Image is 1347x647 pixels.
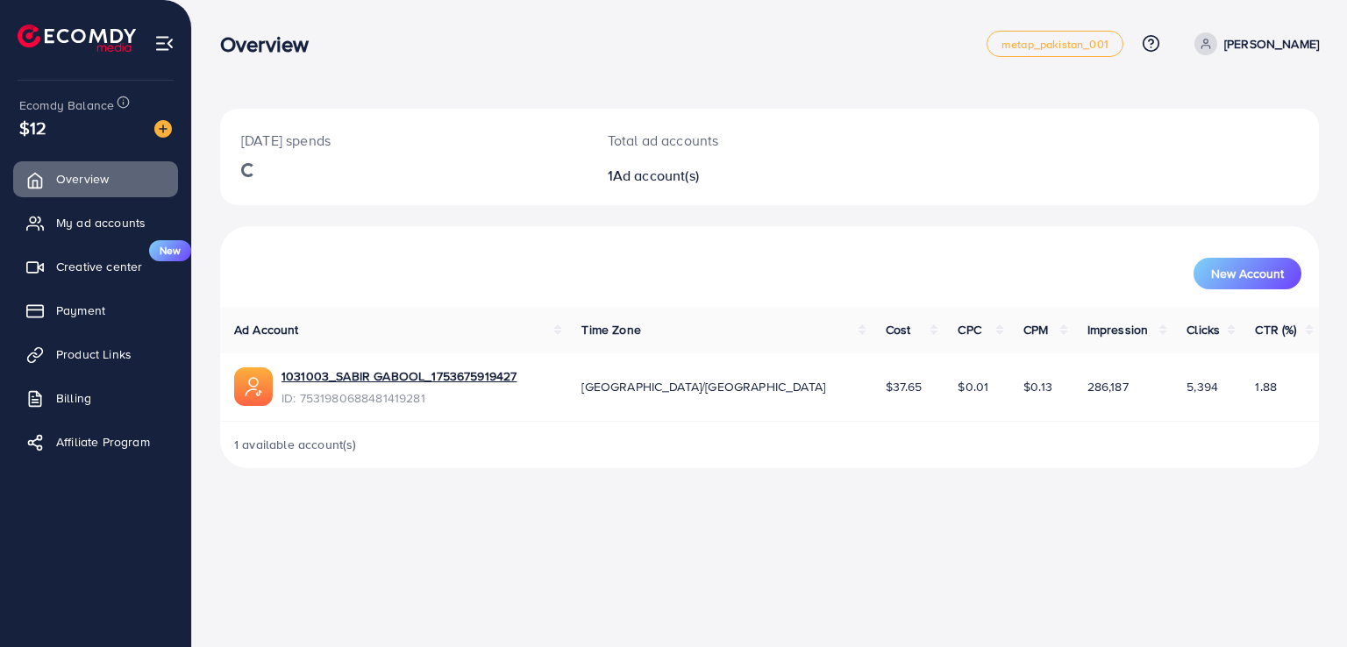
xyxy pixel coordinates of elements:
[154,120,172,138] img: image
[13,249,178,284] a: Creative centerNew
[282,389,517,407] span: ID: 7531980688481419281
[19,115,46,140] span: $12
[608,130,840,151] p: Total ad accounts
[1187,32,1319,55] a: [PERSON_NAME]
[56,389,91,407] span: Billing
[13,293,178,328] a: Payment
[149,240,191,261] span: New
[1001,39,1108,50] span: metap_pakistan_001
[1187,378,1218,395] span: 5,394
[886,378,923,395] span: $37.65
[13,161,178,196] a: Overview
[1255,378,1277,395] span: 1.88
[613,166,699,185] span: Ad account(s)
[18,25,136,52] img: logo
[987,31,1123,57] a: metap_pakistan_001
[886,321,911,338] span: Cost
[1255,321,1296,338] span: CTR (%)
[608,167,840,184] h2: 1
[581,378,825,395] span: [GEOGRAPHIC_DATA]/[GEOGRAPHIC_DATA]
[19,96,114,114] span: Ecomdy Balance
[1023,321,1048,338] span: CPM
[958,378,988,395] span: $0.01
[56,302,105,319] span: Payment
[581,321,640,338] span: Time Zone
[13,337,178,372] a: Product Links
[1194,258,1301,289] button: New Account
[154,33,175,53] img: menu
[1187,321,1220,338] span: Clicks
[56,214,146,231] span: My ad accounts
[958,321,980,338] span: CPC
[1211,267,1284,280] span: New Account
[13,424,178,459] a: Affiliate Program
[234,436,357,453] span: 1 available account(s)
[56,170,109,188] span: Overview
[56,345,132,363] span: Product Links
[13,380,178,416] a: Billing
[56,258,142,275] span: Creative center
[1224,33,1319,54] p: [PERSON_NAME]
[1087,321,1149,338] span: Impression
[56,433,150,451] span: Affiliate Program
[241,130,566,151] p: [DATE] spends
[282,367,517,385] a: 1031003_SABIR GABOOL_1753675919427
[13,205,178,240] a: My ad accounts
[1023,378,1052,395] span: $0.13
[1087,378,1129,395] span: 286,187
[234,367,273,406] img: ic-ads-acc.e4c84228.svg
[234,321,299,338] span: Ad Account
[220,32,323,57] h3: Overview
